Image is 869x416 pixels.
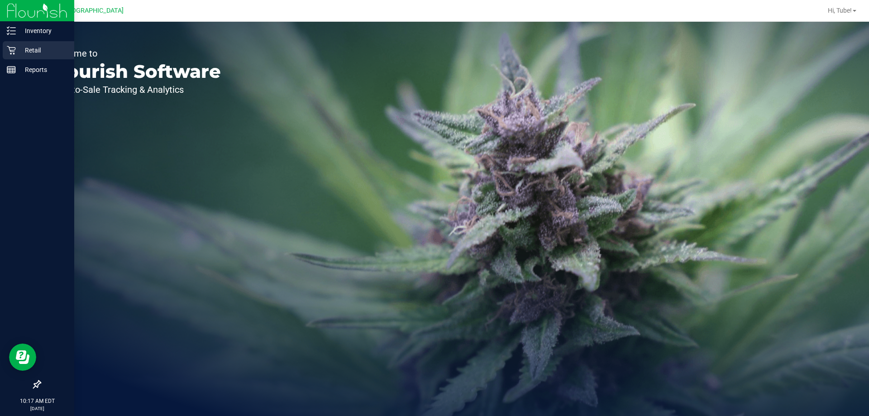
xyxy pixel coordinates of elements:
[9,344,36,371] iframe: Resource center
[7,65,16,74] inline-svg: Reports
[16,45,70,56] p: Retail
[49,62,221,81] p: Flourish Software
[7,26,16,35] inline-svg: Inventory
[49,49,221,58] p: Welcome to
[62,7,124,14] span: [GEOGRAPHIC_DATA]
[828,7,852,14] span: Hi, Tube!
[49,85,221,94] p: Seed-to-Sale Tracking & Analytics
[4,405,70,412] p: [DATE]
[16,64,70,75] p: Reports
[4,397,70,405] p: 10:17 AM EDT
[16,25,70,36] p: Inventory
[7,46,16,55] inline-svg: Retail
